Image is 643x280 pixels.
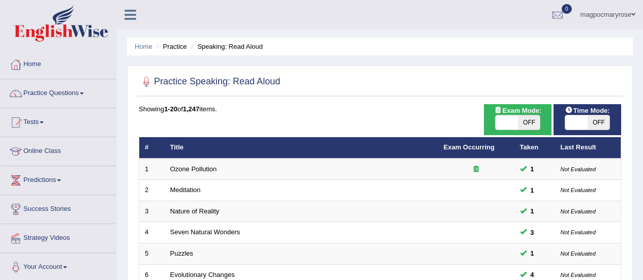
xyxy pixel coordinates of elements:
[484,104,552,135] div: Show exams occurring in exams
[561,208,596,214] small: Not Evaluated
[170,186,201,194] a: Meditation
[444,143,495,151] a: Exam Occurring
[183,105,200,113] b: 1,247
[1,195,116,221] a: Success Stories
[170,250,194,257] a: Puzzles
[527,185,538,196] span: You can still take this question
[527,227,538,238] span: You can still take this question
[154,42,187,51] li: Practice
[555,137,621,159] th: Last Result
[527,269,538,280] span: You can still take this question
[164,105,177,113] b: 1-20
[165,137,438,159] th: Title
[514,137,555,159] th: Taken
[139,201,165,222] td: 3
[1,137,116,163] a: Online Class
[170,271,235,278] a: Evolutionary Changes
[139,137,165,159] th: #
[139,243,165,265] td: 5
[139,222,165,243] td: 4
[561,105,614,116] span: Time Mode:
[1,224,116,250] a: Strategy Videos
[588,115,610,130] span: OFF
[527,164,538,174] span: You can still take this question
[562,4,572,14] span: 0
[1,108,116,134] a: Tests
[170,207,220,215] a: Nature of Reality
[139,159,165,180] td: 1
[561,166,596,172] small: Not Evaluated
[561,251,596,257] small: Not Evaluated
[1,50,116,76] a: Home
[491,105,545,116] span: Exam Mode:
[139,180,165,201] td: 2
[170,228,240,236] a: Seven Natural Wonders
[170,165,217,173] a: Ozone Pollution
[527,248,538,259] span: You can still take this question
[518,115,540,130] span: OFF
[189,42,263,51] li: Speaking: Read Aloud
[444,165,509,174] div: Exam occurring question
[139,104,621,114] div: Showing of items.
[561,272,596,278] small: Not Evaluated
[1,79,116,105] a: Practice Questions
[135,43,152,50] a: Home
[1,166,116,192] a: Predictions
[561,187,596,193] small: Not Evaluated
[139,74,280,89] h2: Practice Speaking: Read Aloud
[1,253,116,278] a: Your Account
[561,229,596,235] small: Not Evaluated
[527,206,538,216] span: You can still take this question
